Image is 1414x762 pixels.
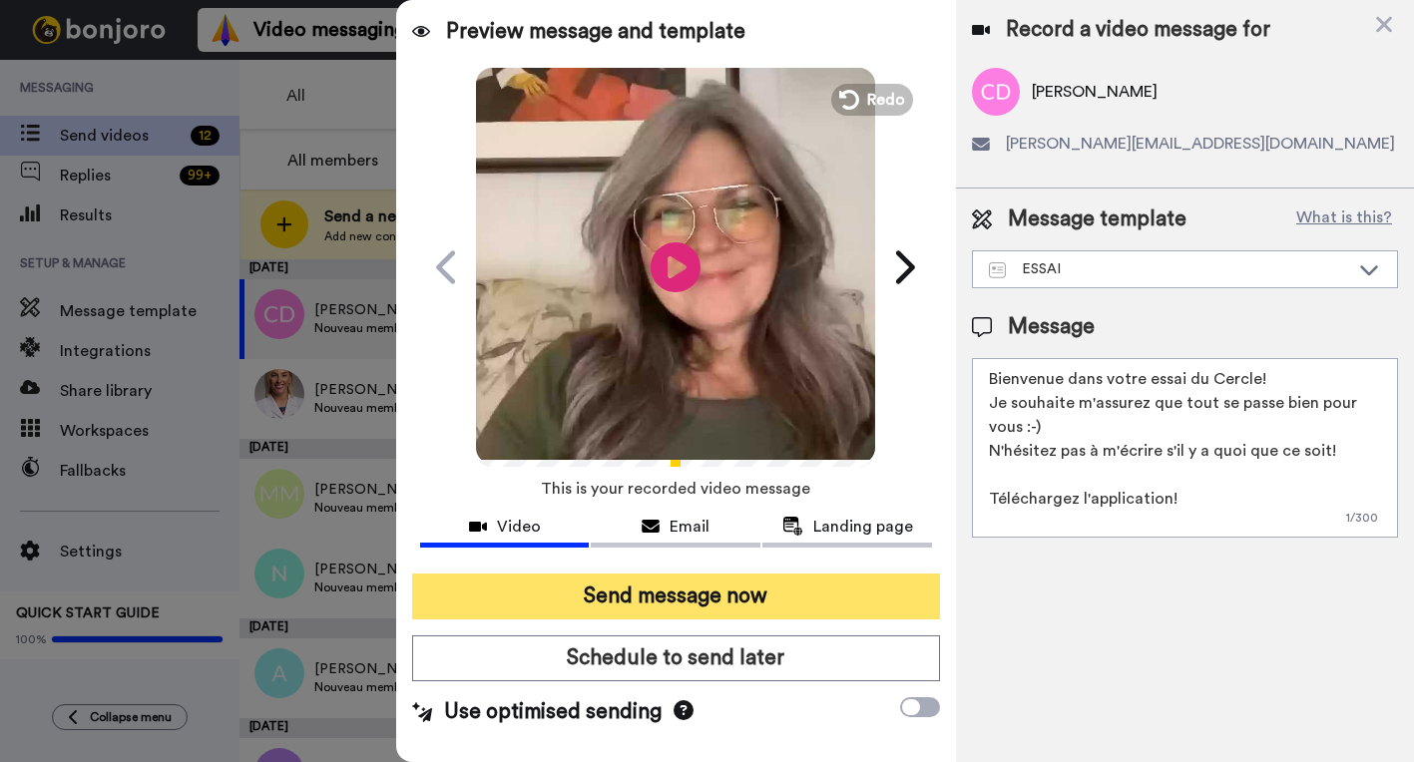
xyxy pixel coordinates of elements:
span: This is your recorded video message [541,467,810,511]
span: Message [1008,312,1095,342]
span: Video [497,515,541,539]
span: Landing page [813,515,913,539]
img: Message-temps.svg [989,262,1006,278]
span: Email [670,515,709,539]
div: ESSAI [989,259,1349,279]
span: [PERSON_NAME][EMAIL_ADDRESS][DOMAIN_NAME] [1006,132,1395,156]
span: Use optimised sending [444,697,662,727]
button: Send message now [412,573,940,619]
textarea: Bienvenue dans votre essai du Cercle! Je souhaite m'assurez que tout se passe bien pour vous :-) ... [972,358,1398,538]
button: What is this? [1290,204,1398,234]
span: Message template [1008,204,1186,234]
button: Schedule to send later [412,635,940,681]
